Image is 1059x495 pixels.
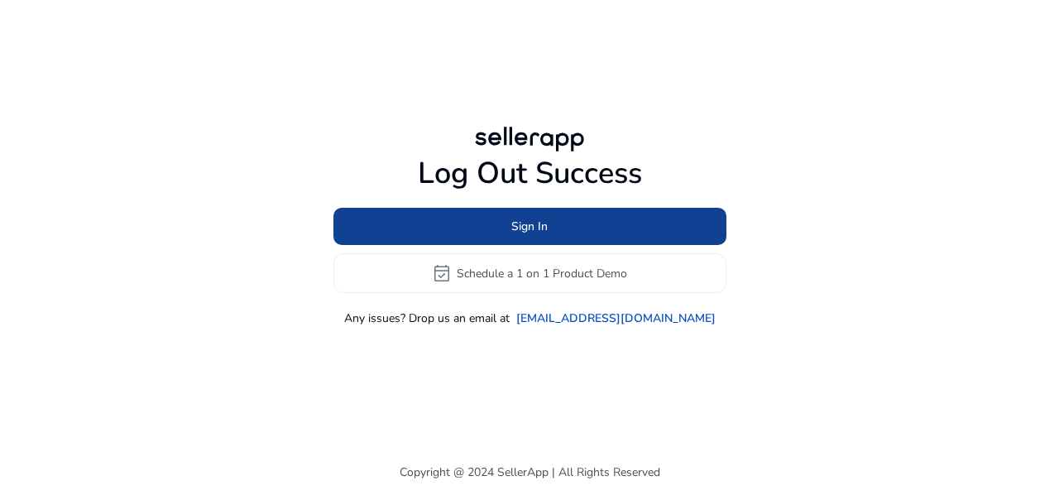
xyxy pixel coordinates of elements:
a: [EMAIL_ADDRESS][DOMAIN_NAME] [516,310,716,327]
button: event_availableSchedule a 1 on 1 Product Demo [333,253,726,293]
button: Sign In [333,208,726,245]
h1: Log Out Success [333,156,726,191]
span: Sign In [511,218,548,235]
span: event_available [432,263,452,283]
p: Any issues? Drop us an email at [344,310,510,327]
